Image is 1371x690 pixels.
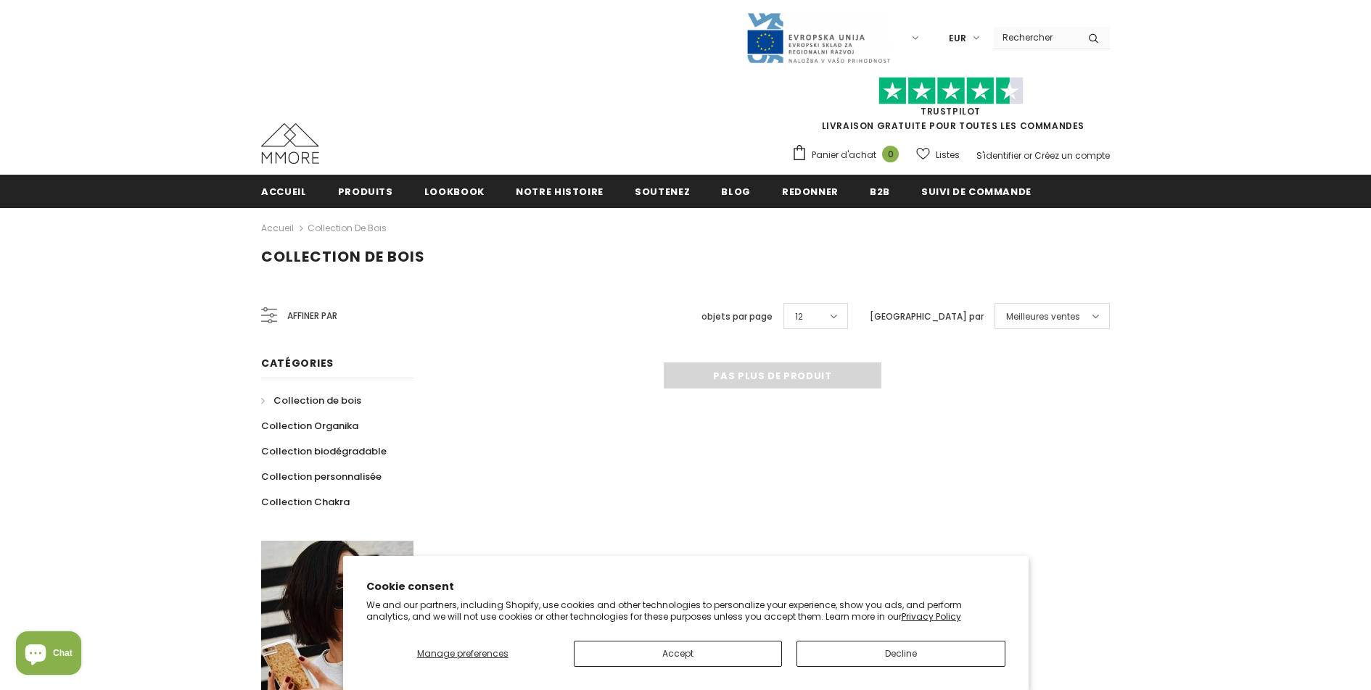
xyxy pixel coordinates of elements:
[1034,149,1110,162] a: Créez un compte
[878,77,1024,105] img: Faites confiance aux étoiles pilotes
[261,438,387,464] a: Collection biodégradable
[796,641,1005,667] button: Decline
[882,146,899,162] span: 0
[721,175,751,207] a: Blog
[261,185,307,199] span: Accueil
[12,631,86,678] inbox-online-store-chat: Shopify online store chat
[721,185,751,199] span: Blog
[287,308,337,324] span: Affiner par
[1024,149,1032,162] span: or
[261,246,425,267] span: Collection de bois
[916,142,960,167] a: Listes
[261,444,387,458] span: Collection biodégradable
[791,83,1110,132] span: LIVRAISON GRATUITE POUR TOUTES LES COMMANDES
[870,309,984,324] label: [GEOGRAPHIC_DATA] par
[261,470,382,483] span: Collection personnalisée
[261,419,358,433] span: Collection Organika
[574,641,782,667] button: Accept
[261,495,350,509] span: Collection Chakra
[261,464,382,489] a: Collection personnalisée
[424,185,485,199] span: Lookbook
[635,185,690,199] span: soutenez
[949,31,966,46] span: EUR
[870,185,890,199] span: B2B
[261,413,358,438] a: Collection Organika
[921,105,981,117] a: TrustPilot
[366,599,1005,622] p: We and our partners, including Shopify, use cookies and other technologies to personalize your ex...
[338,185,393,199] span: Produits
[261,123,319,164] img: Cas MMORE
[516,175,604,207] a: Notre histoire
[812,148,876,162] span: Panier d'achat
[424,175,485,207] a: Lookbook
[746,31,891,43] a: Javni Razpis
[782,185,839,199] span: Redonner
[366,641,560,667] button: Manage preferences
[1006,309,1080,324] span: Meilleures ventes
[921,175,1032,207] a: Suivi de commande
[417,647,509,660] span: Manage preferences
[701,309,773,324] label: objets par page
[870,175,890,207] a: B2B
[936,148,960,162] span: Listes
[308,222,387,234] a: Collection de bois
[366,579,1005,594] h2: Cookie consent
[746,12,891,65] img: Javni Razpis
[261,175,307,207] a: Accueil
[902,610,961,623] a: Privacy Policy
[261,388,361,413] a: Collection de bois
[976,149,1021,162] a: S'identifier
[791,144,906,166] a: Panier d'achat 0
[261,489,350,515] a: Collection Chakra
[261,356,334,370] span: Catégories
[795,309,803,324] span: 12
[516,185,604,199] span: Notre histoire
[338,175,393,207] a: Produits
[635,175,690,207] a: soutenez
[782,175,839,207] a: Redonner
[921,185,1032,199] span: Suivi de commande
[994,27,1077,48] input: Search Site
[273,394,361,407] span: Collection de bois
[261,220,294,237] a: Accueil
